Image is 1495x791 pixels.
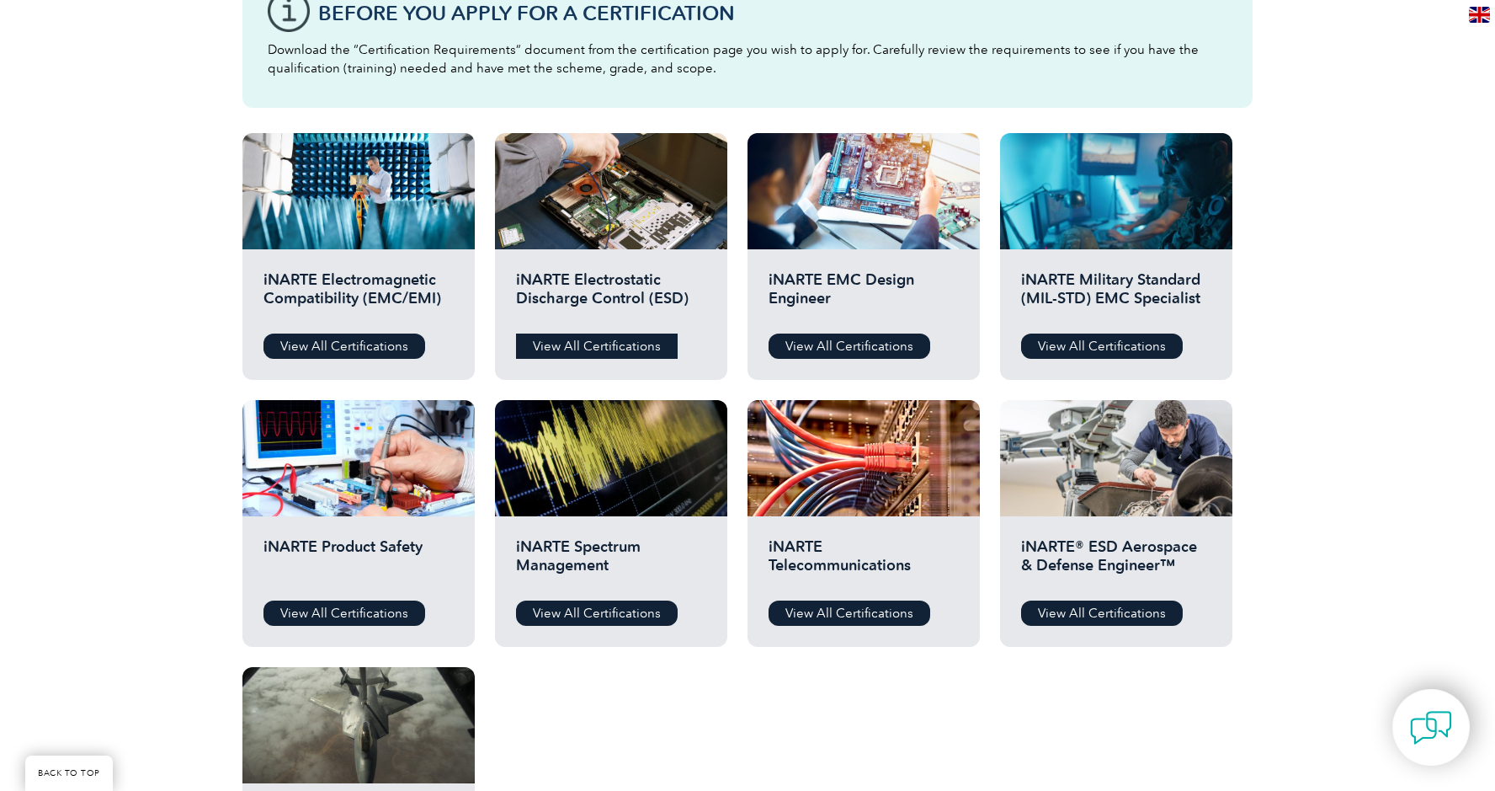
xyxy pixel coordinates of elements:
[769,537,959,588] h2: iNARTE Telecommunications
[1410,707,1452,749] img: contact-chat.png
[25,756,113,791] a: BACK TO TOP
[263,270,454,321] h2: iNARTE Electromagnetic Compatibility (EMC/EMI)
[268,40,1227,77] p: Download the “Certification Requirements” document from the certification page you wish to apply ...
[1021,537,1211,588] h2: iNARTE® ESD Aerospace & Defense Engineer™
[769,334,930,359] a: View All Certifications
[1021,270,1211,321] h2: iNARTE Military Standard (MIL-STD) EMC Specialist
[318,3,1227,24] h3: Before You Apply For a Certification
[263,334,425,359] a: View All Certifications
[769,270,959,321] h2: iNARTE EMC Design Engineer
[263,601,425,626] a: View All Certifications
[1469,7,1490,23] img: en
[516,334,678,359] a: View All Certifications
[516,601,678,626] a: View All Certifications
[516,270,706,321] h2: iNARTE Electrostatic Discharge Control (ESD)
[516,537,706,588] h2: iNARTE Spectrum Management
[263,537,454,588] h2: iNARTE Product Safety
[1021,334,1183,359] a: View All Certifications
[769,601,930,626] a: View All Certifications
[1021,601,1183,626] a: View All Certifications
